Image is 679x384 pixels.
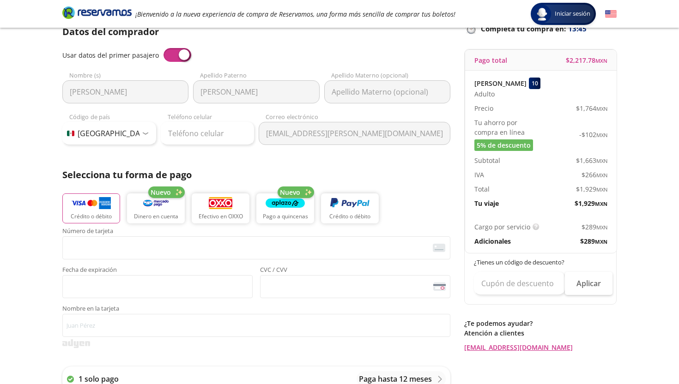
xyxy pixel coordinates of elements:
[580,236,607,246] span: $ 289
[566,55,607,65] span: $ 2,217.78
[565,272,612,295] button: Aplicar
[576,103,607,113] span: $ 1,764
[474,156,500,165] p: Subtotal
[62,168,450,182] p: Selecciona tu forma de pago
[596,132,607,138] small: MXN
[551,9,594,18] span: Iniciar sesión
[62,80,188,103] input: Nombre (s)
[256,193,314,223] button: Pago a quincenas
[280,187,300,197] span: Nuevo
[62,193,120,223] button: Crédito o débito
[474,198,499,208] p: Tu viaje
[433,244,445,252] img: card
[329,212,370,221] p: Crédito o débito
[62,6,132,19] i: Brand Logo
[193,80,319,103] input: Apellido Paterno
[71,212,112,221] p: Crédito o débito
[529,78,540,89] div: 10
[62,339,90,348] img: svg+xml;base64,PD94bWwgdmVyc2lvbj0iMS4wIiBlbmNvZGluZz0iVVRGLTgiPz4KPHN2ZyB3aWR0aD0iMzk2cHgiIGhlaW...
[67,278,249,295] iframe: Iframe de la fecha de caducidad de la tarjeta asegurada
[568,24,587,34] span: 13:45
[474,89,495,99] span: Adulto
[474,170,484,180] p: IVA
[474,258,608,267] p: ¿Tienes un código de descuento?
[135,10,455,18] em: ¡Bienvenido a la nueva experiencia de compra de Reservamos, una forma más sencilla de comprar tus...
[62,267,253,275] span: Fecha de expiración
[596,186,607,193] small: MXN
[474,118,541,137] p: Tu ahorro por compra en línea
[474,103,493,113] p: Precio
[474,184,490,194] p: Total
[259,122,450,145] input: Correo electrónico
[192,193,249,223] button: Efectivo en OXXO
[605,8,617,20] button: English
[596,157,607,164] small: MXN
[324,80,450,103] input: Apellido Materno (opcional)
[595,200,607,207] small: MXN
[62,25,450,39] p: Datos del comprador
[264,278,446,295] iframe: Iframe del código de seguridad de la tarjeta asegurada
[474,236,511,246] p: Adicionales
[67,131,74,136] img: MX
[321,193,379,223] button: Crédito o débito
[576,156,607,165] span: $ 1,663
[576,184,607,194] span: $ 1,929
[596,105,607,112] small: MXN
[474,55,507,65] p: Pago total
[62,6,132,22] a: Brand Logo
[582,170,607,180] span: $ 266
[596,224,607,231] small: MXN
[199,212,243,221] p: Efectivo en OXXO
[151,187,171,197] span: Nuevo
[596,172,607,179] small: MXN
[625,330,670,375] iframe: Messagebird Livechat Widget
[260,267,450,275] span: CVC / CVV
[67,239,446,257] iframe: Iframe del número de tarjeta asegurada
[464,318,617,328] p: ¿Te podemos ayudar?
[595,238,607,245] small: MXN
[134,212,178,221] p: Dinero en cuenta
[579,130,607,139] span: -$ 102
[477,140,531,150] span: 5% de descuento
[127,193,185,223] button: Dinero en cuenta
[263,212,308,221] p: Pago a quincenas
[62,228,450,236] span: Número de tarjeta
[474,222,530,232] p: Cargo por servicio
[595,57,607,64] small: MXN
[464,342,617,352] a: [EMAIL_ADDRESS][DOMAIN_NAME]
[62,314,450,337] input: Nombre en la tarjeta
[474,78,527,88] p: [PERSON_NAME]
[62,306,450,314] span: Nombre en la tarjeta
[161,122,255,145] input: Teléfono celular
[464,22,617,35] p: Completa tu compra en :
[575,198,607,208] span: $ 1,929
[62,51,159,60] span: Usar datos del primer pasajero
[464,328,617,338] p: Atención a clientes
[474,272,565,295] input: Cupón de descuento
[582,222,607,232] span: $ 289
